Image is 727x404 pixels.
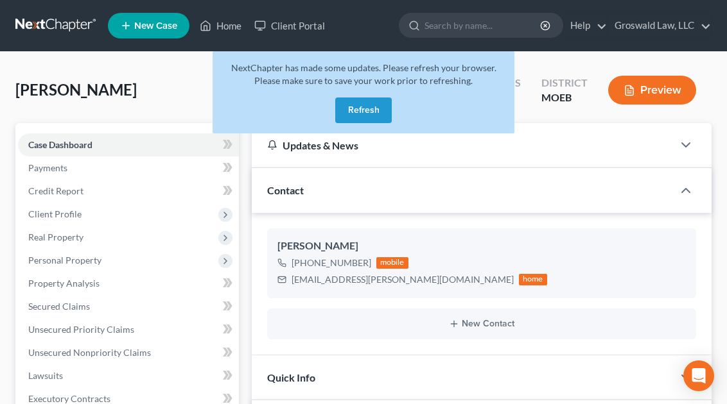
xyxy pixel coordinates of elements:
[18,156,239,180] a: Payments
[18,364,239,387] a: Lawsuits
[28,301,90,312] span: Secured Claims
[18,180,239,203] a: Credit Report
[18,318,239,341] a: Unsecured Priority Claims
[267,139,658,152] div: Updates & News
[28,393,110,404] span: Executory Contracts
[608,76,696,105] button: Preview
[292,273,514,286] div: [EMAIL_ADDRESS][PERSON_NAME][DOMAIN_NAME]
[541,76,588,90] div: District
[18,295,239,318] a: Secured Claims
[267,371,315,383] span: Quick Info
[277,239,686,254] div: [PERSON_NAME]
[193,14,248,37] a: Home
[519,274,547,285] div: home
[248,14,331,37] a: Client Portal
[18,341,239,364] a: Unsecured Nonpriority Claims
[335,97,392,123] button: Refresh
[28,278,100,289] span: Property Analysis
[28,185,83,196] span: Credit Report
[28,255,101,265] span: Personal Property
[292,257,371,269] div: [PHONE_NUMBER]
[15,80,137,99] span: [PERSON_NAME]
[376,257,408,269] div: mobile
[28,162,67,173] span: Payments
[28,370,63,381] span: Lawsuits
[425,13,542,37] input: Search by name...
[28,324,134,335] span: Unsecured Priority Claims
[134,21,177,31] span: New Case
[277,319,686,329] button: New Contact
[564,14,607,37] a: Help
[541,90,588,105] div: MOEB
[267,184,304,196] span: Contact
[683,360,714,391] div: Open Intercom Messenger
[28,231,83,242] span: Real Property
[28,208,82,219] span: Client Profile
[18,133,239,156] a: Case Dashboard
[231,62,496,86] span: NextChapter has made some updates. Please refresh your browser. Please make sure to save your wor...
[18,272,239,295] a: Property Analysis
[28,347,151,358] span: Unsecured Nonpriority Claims
[608,14,711,37] a: Groswald Law, LLC
[28,139,92,150] span: Case Dashboard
